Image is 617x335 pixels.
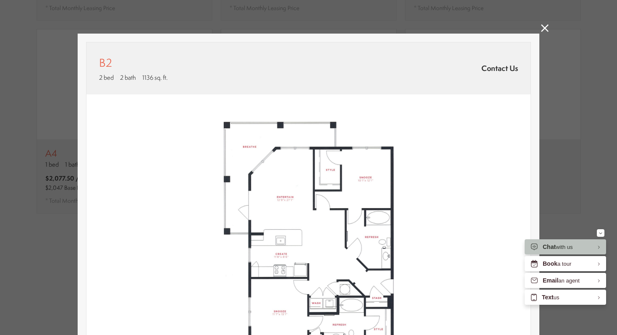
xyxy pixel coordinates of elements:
[99,55,112,71] p: B2
[99,73,114,82] span: 2 bed
[481,63,518,73] span: Contact Us
[142,73,167,82] span: 1136 sq. ft.
[120,73,136,82] span: 2 bath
